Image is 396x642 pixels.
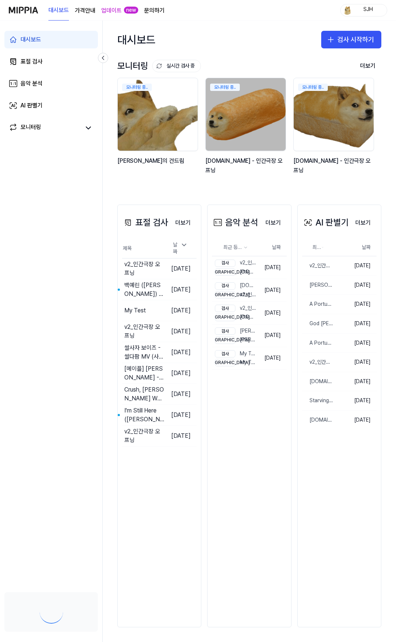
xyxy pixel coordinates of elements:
div: 날짜 [170,239,191,258]
td: [DATE] [334,391,377,411]
a: God [PERSON_NAME] ([PERSON_NAME]) '바로 리부트 정상화' MV [302,314,334,333]
a: 모니터링 중..backgroundIamge[DOMAIN_NAME] - 인간극장 오프닝 [293,78,375,183]
button: 검사 시작하기 [321,31,381,48]
a: 모니터링 [9,123,80,133]
div: 모니터링 중.. [298,84,328,91]
button: 더보기 [354,59,381,73]
div: [DOMAIN_NAME] - 인간극장 오프닝 [215,282,257,289]
div: A Portugal without [PERSON_NAME] 4.5 [302,340,334,347]
a: A Portugal without [PERSON_NAME] 4.5 [302,295,334,314]
a: Starving - [PERSON_NAME], Grey ft. Zedd ([PERSON_NAME][GEOGRAPHIC_DATA] ft. [PERSON_NAME] cover) ... [302,391,334,410]
td: [DATE] [334,295,377,314]
div: My Test [124,306,146,315]
th: 제목 [122,239,164,258]
td: [DATE] [334,372,377,391]
div: My Test2 [215,359,257,366]
td: [DATE] [334,411,377,430]
a: 검사v2_인간극장 오프닝[DEMOGRAPHIC_DATA][DOMAIN_NAME] - 인간극장 오프닝 [212,256,258,279]
a: 검사[PERSON_NAME][DEMOGRAPHIC_DATA][PERSON_NAME] [212,324,258,347]
div: Crush, [PERSON_NAME] Won - SKIP [AUDIO⧸MP3] [124,385,164,403]
a: 대시보드 [4,31,98,48]
div: v2_인간극장 오프닝 [215,305,257,312]
div: 검사 [215,350,235,357]
button: 실시간 검사 중 [152,60,201,72]
div: 음악 분석 [21,79,43,88]
div: [PERSON_NAME]의 건드림 [302,282,334,289]
img: backgroundIamge [294,78,374,151]
a: [DOMAIN_NAME] - 인간극장 오프닝 [302,372,334,391]
div: new [124,7,138,14]
th: 날짜 [258,239,287,256]
button: 더보기 [169,216,197,230]
div: [DEMOGRAPHIC_DATA] [215,359,235,366]
div: 음악 분석 [212,216,258,230]
div: 표절 검사 [122,216,168,230]
div: 검사 [215,305,235,312]
th: 날짜 [334,239,377,256]
div: My Test1 [215,350,257,357]
div: [DEMOGRAPHIC_DATA] [215,314,235,321]
div: 모니터링 [21,123,41,133]
a: A Portugal without [PERSON_NAME] 4.5 [302,334,334,353]
a: 업데이트 [101,6,122,15]
div: 표절 검사 [21,57,43,66]
a: 음악 분석 [4,75,98,92]
div: 검사 [215,282,235,290]
div: [DOMAIN_NAME] - 인간극장 오프닝 [215,313,257,321]
a: v2_인간극장 오프닝 [302,353,334,372]
div: SJH [354,6,382,14]
a: 더보기 [349,215,377,230]
button: profileSJH [340,4,387,16]
div: 검사 [215,260,235,267]
div: v2_인간극장 오프닝 [215,291,257,298]
div: 검사 [215,327,235,335]
td: [DATE] [258,324,287,347]
div: v2_인간극장 오프닝 [215,259,257,267]
td: [DATE] [258,301,287,324]
div: [DOMAIN_NAME] - 인간극장 오프닝 [205,156,287,175]
div: 쌀사자 보이즈 - 쌀다팜 MV (사자 보이즈 - 소다팝) ｜ 창팝 사탄 헌터스 [124,344,164,361]
img: profile [343,6,352,15]
td: [DATE] [164,279,197,300]
td: [DATE] [258,256,287,279]
div: 대시보드 [117,28,155,51]
a: 검사My Test1[DEMOGRAPHIC_DATA]My Test2 [212,347,258,370]
td: [DATE] [164,321,197,342]
a: 문의하기 [144,6,165,15]
td: [DATE] [164,342,197,363]
a: 검사[DOMAIN_NAME] - 인간극장 오프닝[DEMOGRAPHIC_DATA]v2_인간극장 오프닝 [212,279,258,301]
div: 백예린 ([PERSON_NAME]) - '0310' (Official Lyric Video) [124,281,164,298]
td: [DATE] [334,333,377,353]
div: v2_인간극장 오프닝 [302,262,334,269]
a: 더보기 [169,215,197,230]
button: 가격안내 [75,6,95,15]
a: [PERSON_NAME]의 건드림 [302,276,334,295]
div: [DOMAIN_NAME] - 인간극장 오프닝 [302,417,334,424]
a: AI 판별기 [4,97,98,114]
div: v2_인간극장 오프닝 [124,323,164,340]
td: [DATE] [164,258,197,279]
div: v2_인간극장 오프닝 [302,359,334,366]
div: A Portugal without [PERSON_NAME] 4.5 [302,301,334,308]
div: AI 판별기 [21,101,43,110]
div: I'm Still Here ([PERSON_NAME]'s Theme) (From ＂Treasure Plane [124,406,164,424]
a: 모니터링 중..backgroundIamge[DOMAIN_NAME] - 인간극장 오프닝 [205,78,287,183]
a: 검사v2_인간극장 오프닝[DEMOGRAPHIC_DATA][DOMAIN_NAME] - 인간극장 오프닝 [212,302,258,324]
div: [PERSON_NAME] [215,336,257,344]
div: 대시보드 [21,35,41,44]
div: [DOMAIN_NAME] - 인간극장 오프닝 [293,156,375,175]
img: backgroundIamge [118,78,198,151]
img: backgroundIamge [206,78,286,151]
td: [DATE] [164,404,197,425]
div: [PERSON_NAME]의 건드림 [117,156,199,175]
a: [DOMAIN_NAME] - 인간극장 오프닝 [302,411,334,430]
div: [DOMAIN_NAME] - 인간극장 오프닝 [215,268,257,276]
td: [DATE] [258,347,287,370]
a: 표절 검사 [4,53,98,70]
td: [DATE] [258,279,287,302]
button: 더보기 [260,216,287,230]
div: 모니터링 중.. [210,84,240,91]
div: v2_인간극장 오프닝 [124,260,164,278]
td: [DATE] [334,314,377,334]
